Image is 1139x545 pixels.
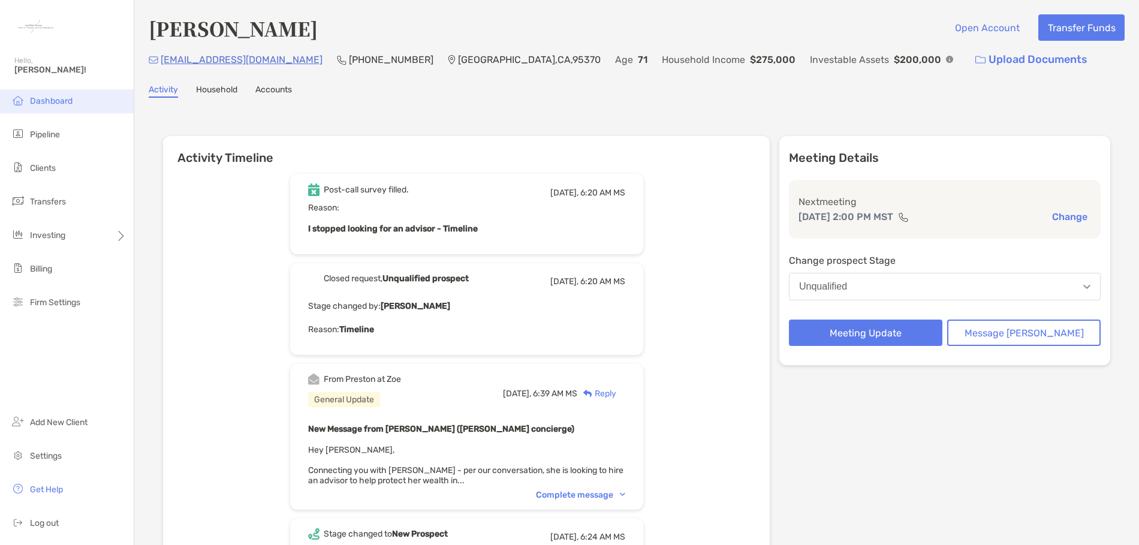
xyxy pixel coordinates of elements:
p: 71 [638,52,647,67]
img: Info Icon [946,56,953,63]
p: [GEOGRAPHIC_DATA] , CA , 95370 [458,52,601,67]
span: 6:20 AM MS [580,276,625,287]
div: Complete message [536,490,625,500]
button: Open Account [945,14,1029,41]
b: Timeline [339,324,374,335]
span: Pipeline [30,130,60,140]
img: investing icon [11,227,25,242]
button: Transfer Funds [1038,14,1125,41]
a: Household [196,85,237,98]
div: From Preston at Zoe [324,374,401,384]
img: transfers icon [11,194,25,208]
span: Add New Client [30,417,88,427]
button: Unqualified [789,273,1101,300]
span: [PERSON_NAME]! [14,65,126,75]
span: Reason: [308,203,625,236]
span: [DATE], [550,532,578,542]
img: Location Icon [448,55,456,65]
span: Settings [30,451,62,461]
img: Event icon [308,183,320,196]
div: Stage changed to [324,529,448,539]
img: Event icon [308,528,320,540]
img: Phone Icon [337,55,346,65]
span: Transfers [30,197,66,207]
button: Message [PERSON_NAME] [947,320,1101,346]
p: Meeting Details [789,150,1101,165]
img: pipeline icon [11,127,25,141]
h6: Activity Timeline [163,136,770,165]
p: Stage changed by: [308,299,625,314]
div: Reply [577,387,616,400]
span: Log out [30,518,59,528]
span: Firm Settings [30,297,80,308]
img: clients icon [11,160,25,174]
div: Closed request, [324,273,469,284]
span: 6:24 AM MS [580,532,625,542]
a: Accounts [255,85,292,98]
b: Unqualified prospect [382,273,469,284]
button: Meeting Update [789,320,942,346]
span: Hey [PERSON_NAME], Connecting you with [PERSON_NAME] - per our conversation, she is looking to hi... [308,445,623,486]
img: add_new_client icon [11,414,25,429]
p: Household Income [662,52,745,67]
img: Event icon [308,273,320,284]
a: Upload Documents [968,47,1095,73]
b: I stopped looking for an advisor - Timeline [308,224,478,234]
span: [DATE], [550,276,578,287]
span: Billing [30,264,52,274]
span: [DATE], [550,188,578,198]
img: Chevron icon [620,493,625,496]
span: Dashboard [30,96,73,106]
h4: [PERSON_NAME] [149,14,318,42]
p: [PHONE_NUMBER] [349,52,433,67]
div: General Update [308,392,380,407]
img: logout icon [11,515,25,529]
p: [DATE] 2:00 PM MST [798,209,893,224]
img: Email Icon [149,56,158,64]
img: Zoe Logo [14,5,58,48]
img: get-help icon [11,481,25,496]
span: Investing [30,230,65,240]
p: Investable Assets [810,52,889,67]
b: New Prospect [392,529,448,539]
img: firm-settings icon [11,294,25,309]
span: [DATE], [503,389,531,399]
div: Unqualified [799,281,847,292]
b: New Message from [PERSON_NAME] ([PERSON_NAME] concierge) [308,424,574,434]
img: Reply icon [583,390,592,398]
img: billing icon [11,261,25,275]
button: Change [1048,210,1091,223]
img: button icon [975,56,986,64]
span: Clients [30,163,56,173]
p: $200,000 [894,52,941,67]
p: $275,000 [750,52,796,67]
a: Activity [149,85,178,98]
img: dashboard icon [11,93,25,107]
span: 6:20 AM MS [580,188,625,198]
div: Post-call survey filled. [324,185,409,195]
p: [EMAIL_ADDRESS][DOMAIN_NAME] [161,52,323,67]
img: Open dropdown arrow [1083,285,1090,289]
p: Next meeting [798,194,1091,209]
p: Reason: [308,322,625,337]
img: communication type [898,212,909,222]
img: settings icon [11,448,25,462]
span: 6:39 AM MS [533,389,577,399]
span: Get Help [30,484,63,495]
b: [PERSON_NAME] [381,301,450,311]
p: Change prospect Stage [789,253,1101,268]
p: Age [615,52,633,67]
img: Event icon [308,374,320,385]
